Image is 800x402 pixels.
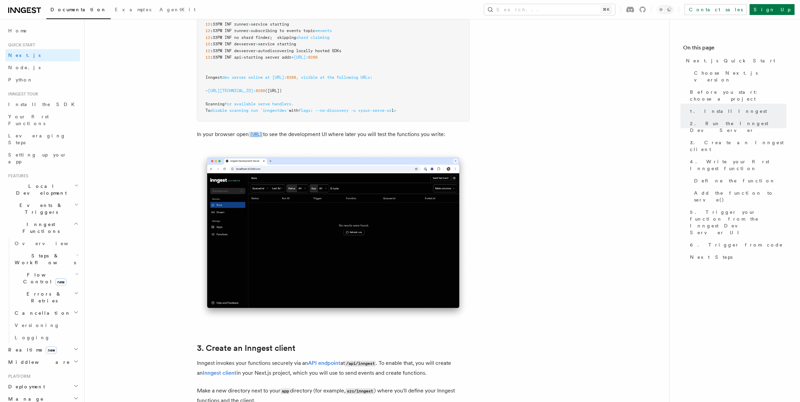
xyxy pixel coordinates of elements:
[210,22,248,27] span: :33PM INF runner
[694,70,786,83] span: Choose Next.js version
[318,28,332,33] span: events
[298,108,313,113] span: flags:
[391,108,394,113] span: l
[8,102,79,107] span: Install the SDK
[5,61,80,74] a: Node.js
[197,130,470,139] p: In your browser open to see the development UI where later you will test the functions you write:
[8,114,49,126] span: Your first Functions
[251,22,289,27] span: service starting
[205,22,210,27] span: 12
[205,48,210,53] span: 12
[203,370,236,376] a: Inngest client
[197,343,295,353] a: 3. Create an Inngest client
[308,55,318,60] span: 8288
[690,120,786,134] span: 2. Run the Inngest Dev Server
[5,98,80,110] a: Install the SDK
[687,117,786,136] a: 2. Run the Inngest Dev Server
[315,28,318,33] span: =
[287,75,296,80] span: 8288
[46,2,111,19] a: Documentation
[8,133,66,145] span: Leveraging Steps
[691,187,786,206] a: Add the function to serve()
[229,108,248,113] span: scanning
[5,74,80,86] a: Python
[684,4,747,15] a: Contact sales
[687,206,786,239] a: 5. Trigger your function from the Inngest Dev Server UI
[155,2,200,18] a: AgentKit
[5,202,74,215] span: Events & Triggers
[8,77,33,83] span: Python
[205,88,208,93] span: -
[260,108,279,113] span: `inngest
[15,335,50,340] span: Logging
[690,254,733,260] span: Next Steps
[315,108,349,113] span: --no-discovery
[5,130,80,149] a: Leveraging Steps
[272,75,287,80] span: [URL]:
[248,28,251,33] span: >
[272,102,294,106] span: handlers.
[690,209,786,236] span: 5. Trigger your function from the Inngest Dev Server UI
[360,75,372,80] span: URLs:
[5,359,70,366] span: Middleware
[690,158,786,172] span: 4. Write your first Inngest function
[115,7,151,12] span: Examples
[208,88,256,93] span: [URL][TECHNICAL_ID]:
[197,358,470,378] p: Inngest invokes your functions securely via an at . To enable that, you will create an in your Ne...
[205,108,210,113] span: To
[205,35,210,40] span: 12
[12,288,80,307] button: Errors & Retries
[310,35,329,40] span: claiming
[5,218,80,237] button: Inngest Functions
[687,86,786,105] a: Before you start: choose a project
[251,28,315,33] span: subscribing to events topic
[351,108,356,113] span: -u
[5,91,38,97] span: Inngest tour
[5,374,31,379] span: Platform
[691,175,786,187] a: Define the function
[210,55,241,60] span: :33PM INF api
[337,75,358,80] span: following
[210,108,227,113] span: disable
[8,152,67,164] span: Setting up your app
[394,108,396,113] span: >
[5,49,80,61] a: Next.js
[279,108,287,113] span: dev
[5,237,80,344] div: Inngest Functions
[8,65,41,70] span: Node.js
[205,75,222,80] span: Inngest
[750,4,795,15] a: Sign Up
[289,108,298,113] span: with
[687,251,786,263] a: Next Steps
[50,7,107,12] span: Documentation
[687,105,786,117] a: 1. Install Inngest
[232,75,246,80] span: server
[256,88,265,93] span: 8288
[687,239,786,251] a: 6. Trigger from code
[345,388,374,394] code: src/inngest
[249,132,263,137] code: [URL]
[249,131,263,137] a: [URL]
[657,5,673,14] button: Toggle dark mode
[205,42,210,46] span: 12
[296,75,298,80] span: ,
[12,319,80,331] a: Versioning
[12,250,80,269] button: Steps & Workflows
[12,269,80,288] button: Flow Controlnew
[690,241,783,248] span: 6. Trigger from code
[5,149,80,168] a: Setting up your app
[5,42,35,48] span: Quick start
[210,42,256,46] span: :33PM INF devserver
[5,199,80,218] button: Events & Triggers
[287,108,289,113] span: `
[222,75,229,80] span: dev
[197,150,470,322] img: Inngest Dev Server's 'Runs' tab with no data
[5,173,28,179] span: Features
[5,183,74,196] span: Local Development
[46,346,57,354] span: new
[691,67,786,86] a: Choose Next.js version
[320,75,325,80] span: at
[5,25,80,37] a: Home
[15,241,85,246] span: Overview
[690,89,786,102] span: Before you start: choose a project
